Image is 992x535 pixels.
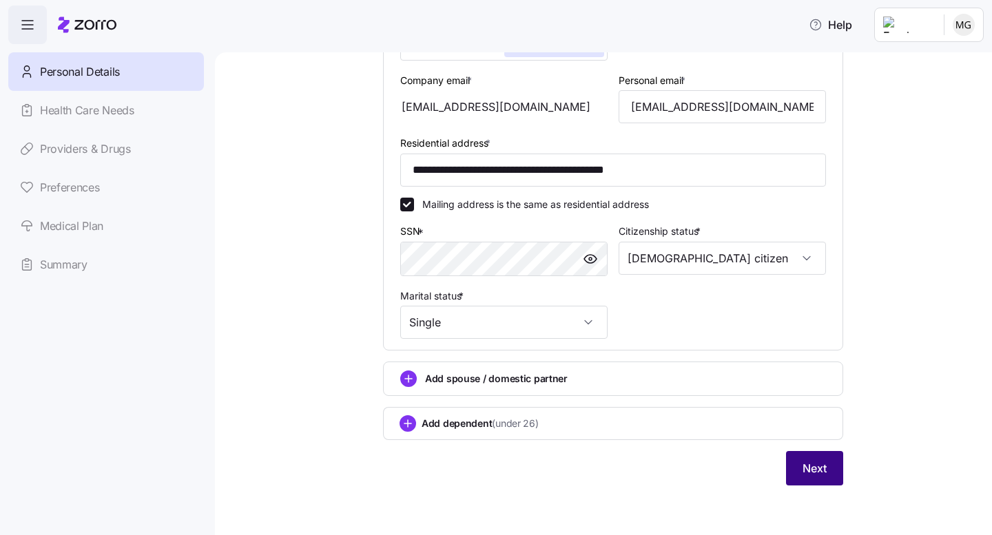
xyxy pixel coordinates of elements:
[619,224,703,239] label: Citizenship status
[422,417,539,430] span: Add dependent
[8,168,204,207] a: Preferences
[400,415,416,432] svg: add icon
[400,136,493,151] label: Residential address
[8,207,204,245] a: Medical Plan
[414,198,649,211] label: Mailing address is the same as residential address
[8,52,204,91] a: Personal Details
[809,17,852,33] span: Help
[798,11,863,39] button: Help
[8,245,204,284] a: Summary
[619,73,688,88] label: Personal email
[883,17,933,33] img: Employer logo
[400,306,608,339] input: Select marital status
[953,14,975,36] img: 817ef7e9758e22fb48c7b934eae1c326
[619,90,826,123] input: Email
[619,242,826,275] input: Select citizenship status
[400,73,475,88] label: Company email
[8,91,204,129] a: Health Care Needs
[786,451,843,485] button: Next
[400,224,426,239] label: SSN
[803,460,827,476] span: Next
[8,129,204,168] a: Providers & Drugs
[40,63,120,81] span: Personal Details
[400,289,466,304] label: Marital status
[400,370,417,387] svg: add icon
[425,372,568,386] span: Add spouse / domestic partner
[492,417,538,430] span: (under 26)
